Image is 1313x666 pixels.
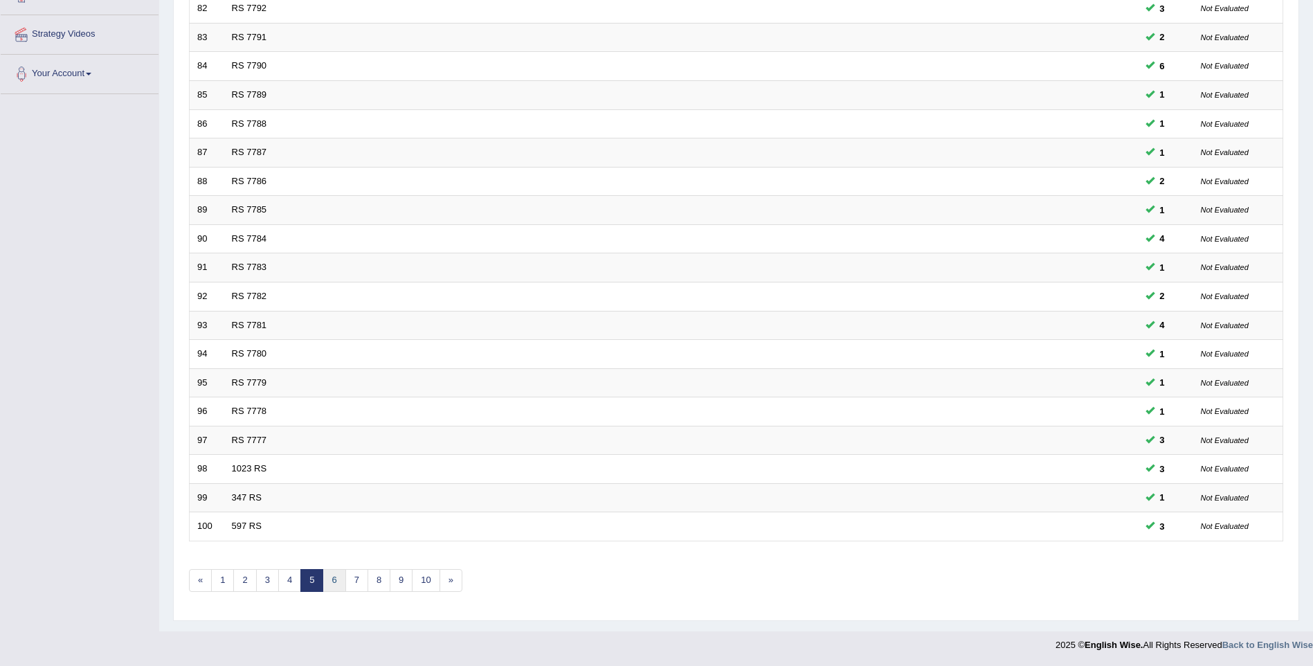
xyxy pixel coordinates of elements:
[190,340,224,369] td: 94
[1154,490,1170,505] span: You can still take this question
[1222,640,1313,650] a: Back to English Wise
[1154,289,1170,303] span: You can still take this question
[300,569,323,592] a: 5
[190,253,224,282] td: 91
[256,569,279,592] a: 3
[1201,321,1249,330] small: Not Evaluated
[1154,116,1170,131] span: You can still take this question
[232,492,262,503] a: 347 RS
[190,167,224,196] td: 88
[368,569,390,592] a: 8
[232,521,262,531] a: 597 RS
[190,368,224,397] td: 95
[232,176,267,186] a: RS 7786
[1201,263,1249,271] small: Not Evaluated
[1154,462,1170,476] span: You can still take this question
[412,569,440,592] a: 10
[232,3,267,13] a: RS 7792
[1154,318,1170,332] span: You can still take this question
[1201,494,1249,502] small: Not Evaluated
[1,55,159,89] a: Your Account
[232,406,267,416] a: RS 7778
[1201,522,1249,530] small: Not Evaluated
[232,233,267,244] a: RS 7784
[232,89,267,100] a: RS 7789
[190,196,224,225] td: 89
[1154,433,1170,447] span: You can still take this question
[232,291,267,301] a: RS 7782
[232,262,267,272] a: RS 7783
[1201,379,1249,387] small: Not Evaluated
[190,81,224,110] td: 85
[1154,404,1170,419] span: You can still take this question
[1201,350,1249,358] small: Not Evaluated
[232,320,267,330] a: RS 7781
[345,569,368,592] a: 7
[278,569,301,592] a: 4
[1,15,159,50] a: Strategy Videos
[1154,145,1170,160] span: You can still take this question
[232,435,267,445] a: RS 7777
[1201,33,1249,42] small: Not Evaluated
[1201,4,1249,12] small: Not Evaluated
[1154,260,1170,275] span: You can still take this question
[190,483,224,512] td: 99
[190,52,224,81] td: 84
[190,282,224,311] td: 92
[232,348,267,359] a: RS 7780
[1154,59,1170,73] span: You can still take this question
[1201,436,1249,444] small: Not Evaluated
[1154,203,1170,217] span: You can still take this question
[211,569,234,592] a: 1
[1201,235,1249,243] small: Not Evaluated
[1154,375,1170,390] span: You can still take this question
[190,455,224,484] td: 98
[232,60,267,71] a: RS 7790
[190,23,224,52] td: 83
[1201,62,1249,70] small: Not Evaluated
[232,463,267,474] a: 1023 RS
[1201,407,1249,415] small: Not Evaluated
[1201,91,1249,99] small: Not Evaluated
[1154,30,1170,44] span: You can still take this question
[190,512,224,541] td: 100
[1154,519,1170,534] span: You can still take this question
[232,204,267,215] a: RS 7785
[233,569,256,592] a: 2
[190,397,224,426] td: 96
[1154,174,1170,188] span: You can still take this question
[190,311,224,340] td: 93
[1154,347,1170,361] span: You can still take this question
[1154,231,1170,246] span: You can still take this question
[1056,631,1313,651] div: 2025 © All Rights Reserved
[189,569,212,592] a: «
[1201,206,1249,214] small: Not Evaluated
[323,569,345,592] a: 6
[190,109,224,138] td: 86
[1201,177,1249,186] small: Not Evaluated
[190,224,224,253] td: 90
[1201,465,1249,473] small: Not Evaluated
[1201,148,1249,156] small: Not Evaluated
[232,118,267,129] a: RS 7788
[1201,292,1249,300] small: Not Evaluated
[190,138,224,168] td: 87
[190,426,224,455] td: 97
[232,147,267,157] a: RS 7787
[1154,1,1170,16] span: You can still take this question
[232,377,267,388] a: RS 7779
[232,32,267,42] a: RS 7791
[1154,87,1170,102] span: You can still take this question
[1201,120,1249,128] small: Not Evaluated
[1085,640,1143,650] strong: English Wise.
[390,569,413,592] a: 9
[440,569,462,592] a: »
